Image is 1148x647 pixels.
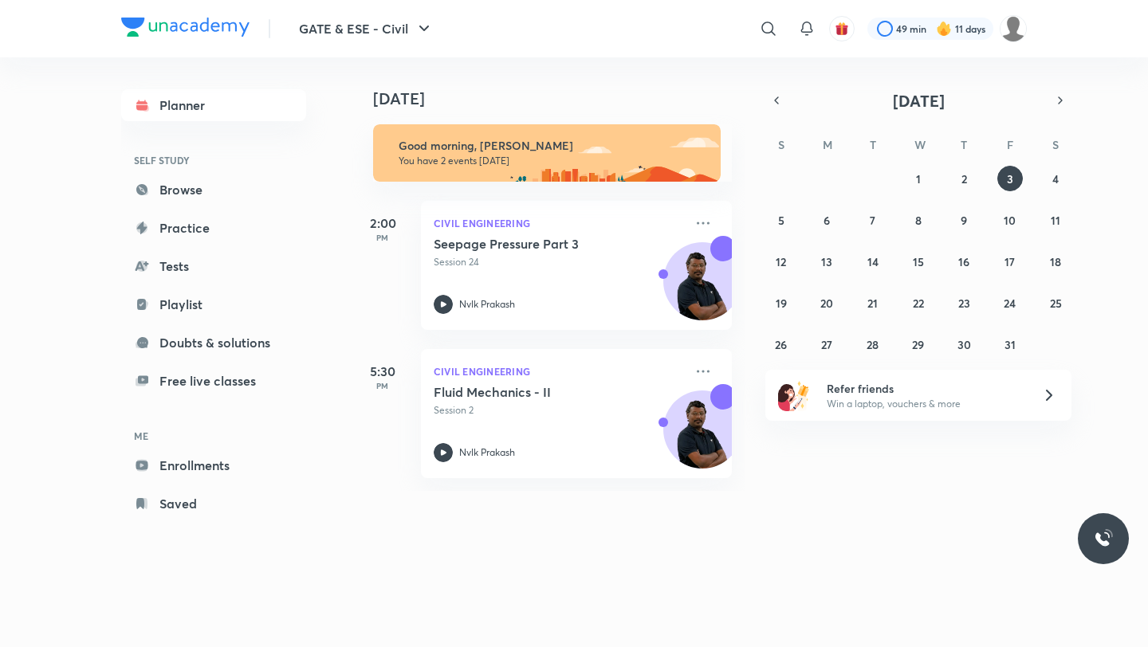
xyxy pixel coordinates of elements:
[893,90,945,112] span: [DATE]
[867,337,879,352] abbr: October 28, 2025
[914,137,926,152] abbr: Wednesday
[373,124,721,182] img: morning
[912,337,924,352] abbr: October 29, 2025
[821,254,832,269] abbr: October 13, 2025
[664,399,741,476] img: Avatar
[121,147,306,174] h6: SELF STUDY
[824,213,830,228] abbr: October 6, 2025
[399,155,706,167] p: You have 2 events [DATE]
[867,296,878,311] abbr: October 21, 2025
[664,251,741,327] img: Avatar
[823,137,832,152] abbr: Monday
[906,207,931,233] button: October 8, 2025
[913,296,924,311] abbr: October 22, 2025
[1052,137,1059,152] abbr: Saturday
[829,16,855,41] button: avatar
[913,254,924,269] abbr: October 15, 2025
[1007,171,1013,186] abbr: October 3, 2025
[1050,296,1062,311] abbr: October 25, 2025
[434,214,684,233] p: Civil Engineering
[835,22,849,36] img: avatar
[351,214,415,233] h5: 2:00
[906,166,931,191] button: October 1, 2025
[814,331,839,357] button: October 27, 2025
[459,297,515,312] p: Nvlk Prakash
[459,445,515,460] p: Nvlk Prakash
[121,174,306,206] a: Browse
[1043,166,1068,191] button: October 4, 2025
[997,290,1023,316] button: October 24, 2025
[997,331,1023,357] button: October 31, 2025
[373,89,748,108] h4: [DATE]
[1043,249,1068,274] button: October 18, 2025
[778,379,810,411] img: referral
[860,331,886,357] button: October 28, 2025
[906,290,931,316] button: October 22, 2025
[1043,290,1068,316] button: October 25, 2025
[434,255,684,269] p: Session 24
[121,89,306,121] a: Planner
[951,290,977,316] button: October 23, 2025
[434,362,684,381] p: Civil Engineering
[867,254,879,269] abbr: October 14, 2025
[1052,171,1059,186] abbr: October 4, 2025
[434,236,632,252] h5: Seepage Pressure Part 3
[1000,15,1027,42] img: Rahul KD
[814,249,839,274] button: October 13, 2025
[351,381,415,390] p: PM
[121,365,306,397] a: Free live classes
[769,331,794,357] button: October 26, 2025
[121,18,250,37] img: Company Logo
[121,18,250,41] a: Company Logo
[769,207,794,233] button: October 5, 2025
[951,331,977,357] button: October 30, 2025
[289,13,443,45] button: GATE & ESE - Civil
[776,296,787,311] abbr: October 19, 2025
[821,337,832,352] abbr: October 27, 2025
[951,249,977,274] button: October 16, 2025
[778,213,784,228] abbr: October 5, 2025
[1043,207,1068,233] button: October 11, 2025
[951,207,977,233] button: October 9, 2025
[121,449,306,481] a: Enrollments
[769,290,794,316] button: October 19, 2025
[957,337,971,352] abbr: October 30, 2025
[915,213,922,228] abbr: October 8, 2025
[399,139,706,153] h6: Good morning, [PERSON_NAME]
[906,331,931,357] button: October 29, 2025
[1007,137,1013,152] abbr: Friday
[121,288,306,320] a: Playlist
[860,207,886,233] button: October 7, 2025
[121,422,306,449] h6: ME
[769,249,794,274] button: October 12, 2025
[1094,529,1113,548] img: ttu
[1004,296,1016,311] abbr: October 24, 2025
[1005,337,1016,352] abbr: October 31, 2025
[961,171,967,186] abbr: October 2, 2025
[860,249,886,274] button: October 14, 2025
[121,250,306,282] a: Tests
[958,254,969,269] abbr: October 16, 2025
[778,137,784,152] abbr: Sunday
[951,166,977,191] button: October 2, 2025
[775,337,787,352] abbr: October 26, 2025
[997,249,1023,274] button: October 17, 2025
[121,488,306,520] a: Saved
[936,21,952,37] img: streak
[1050,254,1061,269] abbr: October 18, 2025
[434,403,684,418] p: Session 2
[814,207,839,233] button: October 6, 2025
[961,213,967,228] abbr: October 9, 2025
[997,207,1023,233] button: October 10, 2025
[870,137,876,152] abbr: Tuesday
[434,384,632,400] h5: Fluid Mechanics - II
[820,296,833,311] abbr: October 20, 2025
[961,137,967,152] abbr: Thursday
[121,327,306,359] a: Doubts & solutions
[351,362,415,381] h5: 5:30
[916,171,921,186] abbr: October 1, 2025
[121,212,306,244] a: Practice
[860,290,886,316] button: October 21, 2025
[776,254,786,269] abbr: October 12, 2025
[814,290,839,316] button: October 20, 2025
